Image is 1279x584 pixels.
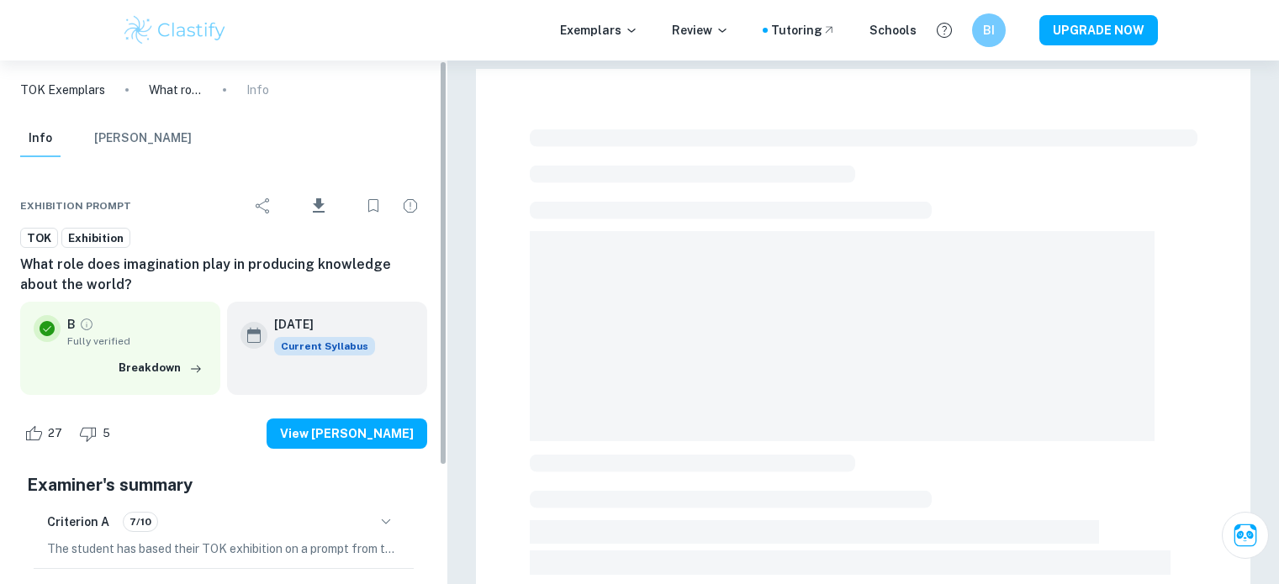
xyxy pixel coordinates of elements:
div: This exemplar is based on the current syllabus. Feel free to refer to it for inspiration/ideas wh... [274,337,375,355]
span: Current Syllabus [274,337,375,355]
button: UPGRADE NOW [1039,15,1158,45]
img: Clastify logo [122,13,229,47]
h6: BI [979,21,998,39]
a: TOK Exemplars [20,81,105,99]
span: Exhibition Prompt [20,198,131,213]
button: Help and Feedback [930,16,959,45]
div: Share [246,189,280,223]
div: Report issue [394,189,427,223]
span: 27 [39,425,71,442]
button: Ask Clai [1222,512,1269,559]
span: Fully verified [67,334,207,349]
h5: Examiner's summary [27,472,420,497]
p: What role does imagination play in producing knowledge about the world? [149,81,203,99]
button: View [PERSON_NAME] [267,418,427,449]
a: TOK [20,228,58,249]
button: Info [20,120,61,157]
span: 5 [93,425,119,442]
a: Schools [869,21,917,39]
div: Like [20,420,71,447]
span: TOK [21,230,57,247]
span: Exhibition [62,230,129,247]
div: Download [283,184,353,228]
div: Dislike [75,420,119,447]
h6: [DATE] [274,315,362,334]
div: Bookmark [357,189,390,223]
p: Info [246,81,269,99]
span: 7/10 [124,514,157,529]
button: [PERSON_NAME] [94,120,192,157]
h6: What role does imagination play in producing knowledge about the world? [20,255,427,295]
a: Tutoring [771,21,836,39]
a: Exhibition [61,228,130,249]
p: Exemplars [560,21,638,39]
button: Breakdown [114,355,207,381]
p: The student has based their TOK exhibition on a prompt from the IBO, specifically exploring the r... [47,539,400,558]
p: Review [672,21,729,39]
p: B [67,315,76,334]
a: Grade fully verified [79,317,94,332]
h6: Criterion A [47,513,109,531]
button: BI [972,13,1006,47]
